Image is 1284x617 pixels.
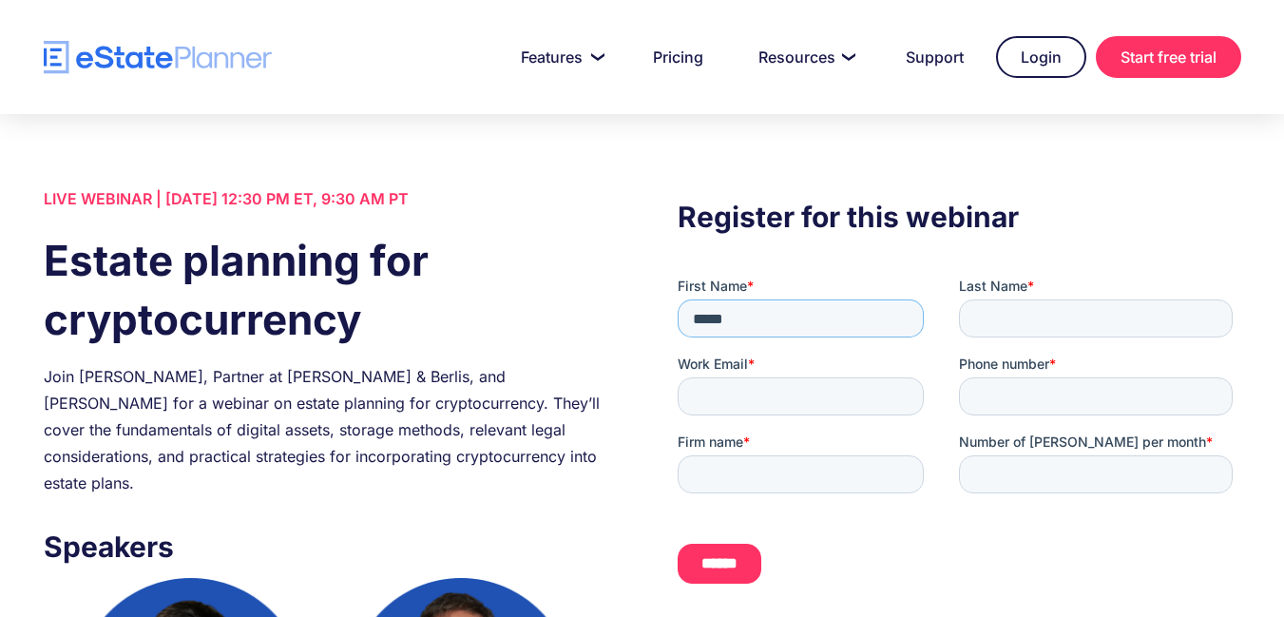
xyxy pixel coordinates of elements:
[44,185,606,212] div: LIVE WEBINAR | [DATE] 12:30 PM ET, 9:30 AM PT
[498,38,621,76] a: Features
[996,36,1086,78] a: Login
[1096,36,1241,78] a: Start free trial
[736,38,873,76] a: Resources
[883,38,987,76] a: Support
[44,363,606,496] div: Join [PERSON_NAME], Partner at [PERSON_NAME] & Berlis, and [PERSON_NAME] for a webinar on estate ...
[678,277,1240,600] iframe: Form 0
[44,231,606,349] h1: Estate planning for cryptocurrency
[630,38,726,76] a: Pricing
[44,41,272,74] a: home
[44,525,606,569] h3: Speakers
[678,195,1240,239] h3: Register for this webinar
